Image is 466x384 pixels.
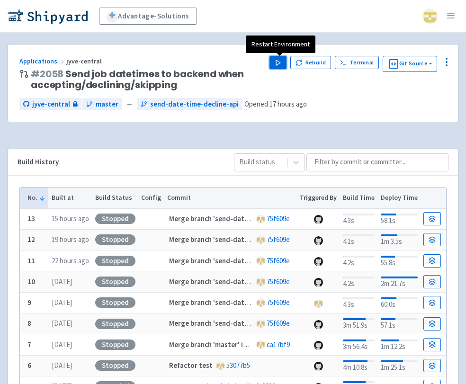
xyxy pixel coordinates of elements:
a: Build Details [423,254,440,268]
div: 60.0s [381,295,418,310]
a: 75f609e [267,256,290,265]
div: 1m 3.5s [381,232,418,247]
time: [DATE] [52,298,72,307]
a: 75f609e [267,235,290,244]
div: 3m 51.9s [343,316,375,331]
a: Build Details [423,359,440,372]
a: Build Details [423,233,440,246]
div: 4.2s [343,254,375,268]
th: Deploy Time [377,188,421,208]
b: 6 [27,361,31,370]
b: 11 [27,256,35,265]
time: 22 hours ago [52,256,89,265]
div: Stopped [95,319,135,329]
b: 8 [27,319,31,328]
button: Git Source [383,56,437,72]
time: 19 hours ago [52,235,89,244]
span: jyve-central [66,57,103,65]
time: [DATE] [52,319,72,328]
a: Build Details [423,317,440,330]
th: Build Time [340,188,378,208]
a: Applications [19,57,66,65]
a: Terminal [335,56,379,69]
strong: Refactor test [169,361,213,370]
a: 75f609e [267,319,290,328]
a: #2058 [31,67,63,80]
a: Build Details [423,275,440,288]
div: Stopped [95,256,135,266]
a: Build Details [423,212,440,225]
a: 75f609e [267,277,290,286]
a: Build Details [423,296,440,309]
a: master [82,98,122,111]
div: 4.2s [343,275,375,289]
span: ← [126,99,133,110]
a: Build Details [423,338,440,351]
div: 1m 25.1s [381,358,418,373]
div: 2m 21.7s [381,275,418,289]
th: Built at [48,188,92,208]
time: 15 hours ago [52,214,89,223]
div: 4.3s [343,295,375,310]
button: Play [269,56,287,69]
span: Opened [244,99,307,108]
time: [DATE] [52,340,72,349]
span: Send job datetimes to backend when accepting/declining/skipping [31,69,262,90]
button: Rebuild [290,56,331,69]
div: 4.1s [343,232,375,247]
a: jyve-central [19,98,81,111]
th: Commit [164,188,297,208]
a: 53077b5 [226,361,250,370]
b: 7 [27,340,31,349]
input: Filter by commit or committer... [306,153,448,171]
div: Stopped [95,214,135,224]
div: 4.3s [343,212,375,226]
div: 4m 10.8s [343,358,375,373]
a: ca17bf9 [267,340,290,349]
div: 58.1s [381,212,418,226]
b: 12 [27,235,35,244]
div: 3m 56.4s [343,338,375,352]
div: 1m 12.2s [381,338,418,352]
div: Stopped [95,277,135,287]
a: send-date-time-decline-api [137,98,242,111]
th: Config [138,188,164,208]
div: 57.1s [381,316,418,331]
time: 17 hours ago [269,99,307,108]
img: Shipyard logo [8,9,88,24]
b: 9 [27,298,31,307]
strong: Merge branch 'master' into send-date-time-decline-api [169,340,344,349]
th: Build Status [92,188,138,208]
div: Stopped [95,297,135,308]
th: Triggered By [297,188,340,208]
div: 55.8s [381,254,418,268]
div: Build History [18,157,219,168]
span: jyve-central [32,99,70,110]
div: Stopped [95,360,135,371]
b: 13 [27,214,35,223]
span: master [96,99,118,110]
button: No. [27,193,45,203]
time: [DATE] [52,361,72,370]
a: 75f609e [267,214,290,223]
a: 75f609e [267,298,290,307]
b: 10 [27,277,35,286]
time: [DATE] [52,277,72,286]
a: Advantage-Solutions [99,8,197,25]
div: Stopped [95,339,135,350]
div: Stopped [95,234,135,245]
span: send-date-time-decline-api [150,99,239,110]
